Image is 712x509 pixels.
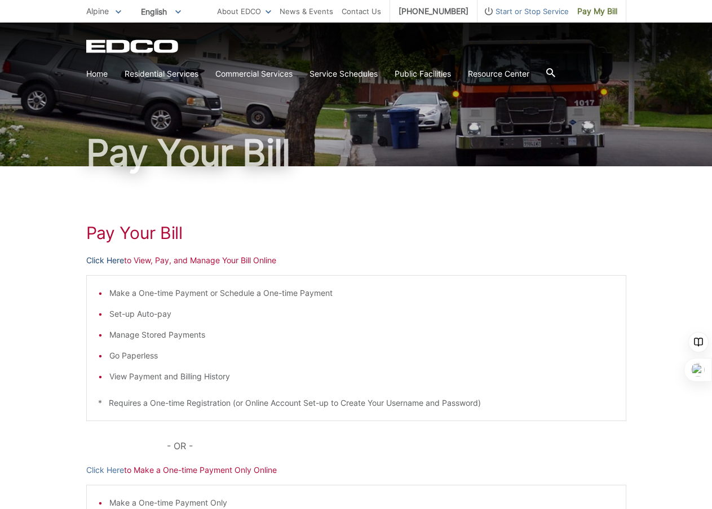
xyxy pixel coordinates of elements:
li: View Payment and Billing History [109,370,614,383]
a: EDCD logo. Return to the homepage. [86,39,180,53]
span: English [132,2,189,21]
a: Contact Us [342,5,381,17]
a: Home [86,68,108,80]
li: Set-up Auto-pay [109,308,614,320]
a: Service Schedules [309,68,378,80]
p: * Requires a One-time Registration (or Online Account Set-up to Create Your Username and Password) [98,397,614,409]
p: - OR - [167,438,626,454]
a: Click Here [86,254,124,267]
li: Make a One-time Payment Only [109,497,614,509]
span: Pay My Bill [577,5,617,17]
li: Manage Stored Payments [109,329,614,341]
a: Resource Center [468,68,529,80]
a: Public Facilities [395,68,451,80]
a: Residential Services [125,68,198,80]
li: Go Paperless [109,349,614,362]
h1: Pay Your Bill [86,135,626,171]
p: to Make a One-time Payment Only Online [86,464,626,476]
p: to View, Pay, and Manage Your Bill Online [86,254,626,267]
h1: Pay Your Bill [86,223,626,243]
span: Alpine [86,6,109,16]
li: Make a One-time Payment or Schedule a One-time Payment [109,287,614,299]
a: Click Here [86,464,124,476]
a: About EDCO [217,5,271,17]
a: Commercial Services [215,68,293,80]
a: News & Events [280,5,333,17]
